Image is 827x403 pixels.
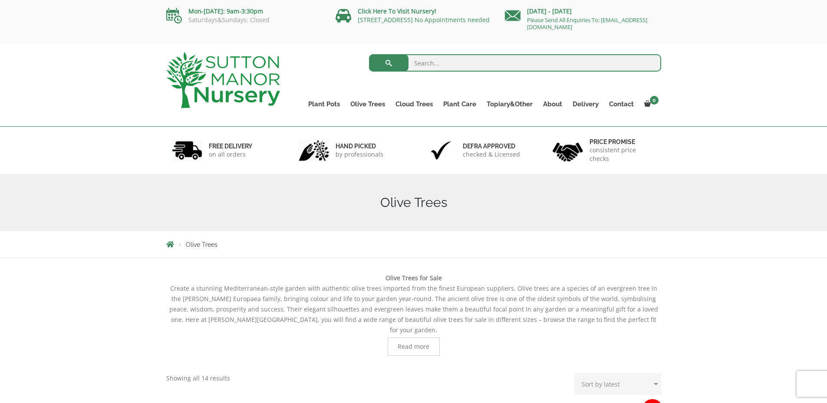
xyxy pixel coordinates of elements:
[172,139,202,161] img: 1.jpg
[336,142,383,150] h6: hand picked
[426,139,456,161] img: 3.jpg
[527,16,647,31] a: Please Send All Enquiries To: [EMAIL_ADDRESS][DOMAIN_NAME]
[567,98,604,110] a: Delivery
[650,96,659,105] span: 0
[303,98,345,110] a: Plant Pots
[166,373,230,383] p: Showing all 14 results
[604,98,639,110] a: Contact
[463,150,520,159] p: checked & Licensed
[575,373,661,395] select: Shop order
[639,98,661,110] a: 0
[590,138,656,146] h6: Price promise
[553,137,583,164] img: 4.jpg
[209,150,252,159] p: on all orders
[590,146,656,163] p: consistent price checks
[538,98,567,110] a: About
[369,54,661,72] input: Search...
[166,16,323,23] p: Saturdays&Sundays: Closed
[463,142,520,150] h6: Defra approved
[398,344,429,350] span: Read more
[390,98,438,110] a: Cloud Trees
[438,98,481,110] a: Plant Care
[345,98,390,110] a: Olive Trees
[166,241,661,248] nav: Breadcrumbs
[209,142,252,150] h6: FREE DELIVERY
[481,98,538,110] a: Topiary&Other
[358,7,436,15] a: Click Here To Visit Nursery!
[186,241,217,248] span: Olive Trees
[166,195,661,210] h1: Olive Trees
[299,139,329,161] img: 2.jpg
[385,274,442,282] b: Olive Trees for Sale
[505,6,661,16] p: [DATE] - [DATE]
[336,150,383,159] p: by professionals
[358,16,490,24] a: [STREET_ADDRESS] No Appointments needed
[166,52,280,108] img: logo
[166,273,661,356] div: Create a stunning Mediterranean-style garden with authentic olive trees imported from the finest ...
[166,6,323,16] p: Mon-[DATE]: 9am-3:30pm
